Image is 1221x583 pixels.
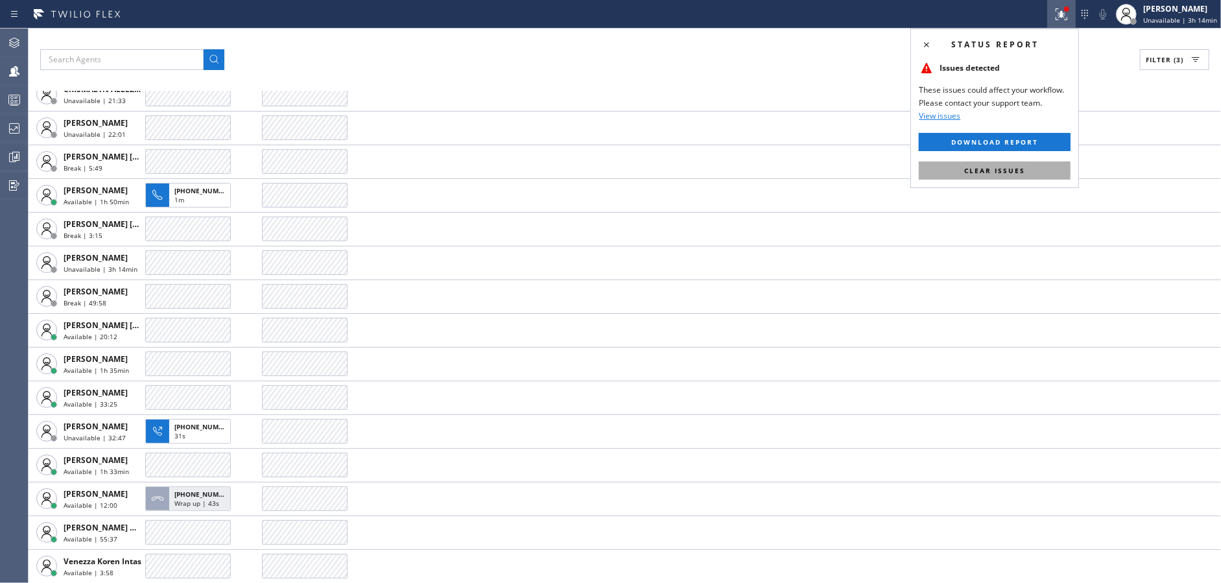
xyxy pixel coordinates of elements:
button: [PHONE_NUMBER]Wrap up | 43s [145,482,235,515]
span: [PHONE_NUMBER] [174,186,233,195]
span: [PERSON_NAME] [64,117,128,128]
span: [PERSON_NAME] [PERSON_NAME] Dahil [64,320,217,331]
button: Filter (3) [1140,49,1209,70]
button: [PHONE_NUMBER]1m [145,179,235,211]
span: Available | 20:12 [64,332,117,341]
span: Break | 5:49 [64,163,102,173]
span: Break | 3:15 [64,231,102,240]
span: [PERSON_NAME] [PERSON_NAME] [64,219,194,230]
span: [PHONE_NUMBER] [174,490,233,499]
span: Unavailable | 32:47 [64,433,126,442]
span: [PERSON_NAME] [PERSON_NAME] [64,151,194,162]
span: Available | 1h 33min [64,467,129,476]
span: Available | 1h 50min [64,197,129,206]
span: [PERSON_NAME] [64,353,128,364]
span: [PERSON_NAME] [64,387,128,398]
span: Unavailable | 22:01 [64,130,126,139]
span: Venezza Koren Intas [64,556,141,567]
span: Available | 3:58 [64,568,113,577]
span: [PERSON_NAME] [64,286,128,297]
input: Search Agents [40,49,204,70]
span: Available | 55:37 [64,534,117,543]
span: Filter (3) [1146,55,1183,64]
span: Unavailable | 3h 14min [64,265,137,274]
span: 1m [174,195,184,204]
span: [PERSON_NAME] [64,455,128,466]
span: Unavailable | 21:33 [64,96,126,105]
span: Unavailable | 3h 14min [1143,16,1217,25]
button: [PHONE_NUMBER]31s [145,415,235,447]
span: [PERSON_NAME] [64,421,128,432]
span: [PERSON_NAME] [64,185,128,196]
span: [PHONE_NUMBER] [174,422,233,431]
span: Break | 49:58 [64,298,106,307]
span: Wrap up | 43s [174,499,219,508]
span: Available | 33:25 [64,399,117,409]
button: Mute [1094,5,1112,23]
span: [PERSON_NAME] [64,252,128,263]
span: Available | 1h 35min [64,366,129,375]
span: Available | 12:00 [64,501,117,510]
span: [PERSON_NAME] Guingos [64,522,161,533]
div: [PERSON_NAME] [1143,3,1217,14]
span: [PERSON_NAME] [64,488,128,499]
span: 31s [174,431,185,440]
